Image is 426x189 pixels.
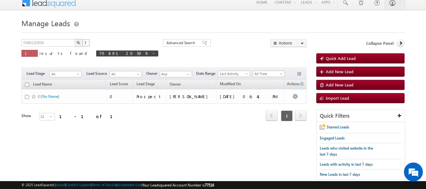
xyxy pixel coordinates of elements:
[107,80,131,89] a: Lead Score
[320,146,373,157] span: Leads who visited website in the last 7 days
[92,183,116,187] a: Terms of Service
[205,183,214,187] span: 77516
[320,162,373,167] span: Leads with activity in last 7 days
[220,94,281,99] div: [DATE] 06:41 PM
[218,71,248,77] span: Last Activity
[86,71,109,76] span: Lead Source
[25,50,35,56] span: 1
[137,81,155,86] span: Lead Stage
[137,94,164,99] div: Prospect
[117,183,141,187] a: Acceptable Use
[170,94,213,99] div: [PERSON_NAME]
[218,71,250,77] a: Last Activity
[326,69,353,74] span: Add New Lead
[196,71,218,76] span: Date Range
[327,125,349,129] span: Starred Leads
[253,71,283,77] span: All Time
[77,41,80,44] img: Search
[266,110,277,121] span: prev
[317,110,405,122] div: Quick Filters
[366,40,394,46] span: Collapse Panel
[85,40,87,45] span: ?
[50,71,82,77] a: All
[326,56,356,61] span: Quick Add Lead
[326,82,353,87] span: Add New Lead
[26,71,50,76] span: Lead Stage
[270,39,306,47] button: Actions
[142,183,214,187] span: Your Leadsquared Account Number is
[295,111,306,121] a: next
[50,71,80,77] span: All
[320,136,345,140] span: Engaged Leads
[8,58,115,140] textarea: Type your message and hit 'Enter'
[56,183,65,187] a: About
[160,71,192,77] input: Type to Search
[103,3,119,18] div: Minimize live chat window
[30,81,55,89] a: Lead Name
[253,71,285,77] a: All Time
[184,71,191,78] a: Show All Items
[281,110,293,121] span: 1
[170,82,181,86] span: Owner
[110,94,130,99] div: 0
[33,33,106,41] div: Chat with us now
[133,80,158,89] a: Lead Stage
[166,40,197,46] span: Advanced Search
[110,81,128,86] span: Lead Score
[39,50,90,56] span: results found
[21,182,214,188] span: © 2025 LeadSquared | | | | |
[39,113,50,120] span: 25
[11,33,26,41] img: d_60004797649_company_0_60004797649
[59,113,120,120] div: 1 - 1 of 1
[217,80,244,89] a: Modified On
[41,94,59,99] a: [No Name]
[86,146,114,154] em: Start Chat
[109,71,142,77] a: All
[82,39,90,47] button: ?
[266,111,277,121] a: prev
[21,18,70,28] span: Manage Leads
[110,71,140,77] span: All
[146,71,160,76] span: Owner
[220,81,241,86] span: Modified On
[66,183,91,187] a: Contact Support
[320,172,360,177] span: New Leads in last 7 days
[295,110,306,121] span: next
[326,95,349,101] span: Import Lead
[99,50,149,56] span: 7089120509
[21,113,34,119] div: Show
[284,80,300,89] span: Actions
[50,115,55,118] span: select
[25,83,29,87] input: Check all records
